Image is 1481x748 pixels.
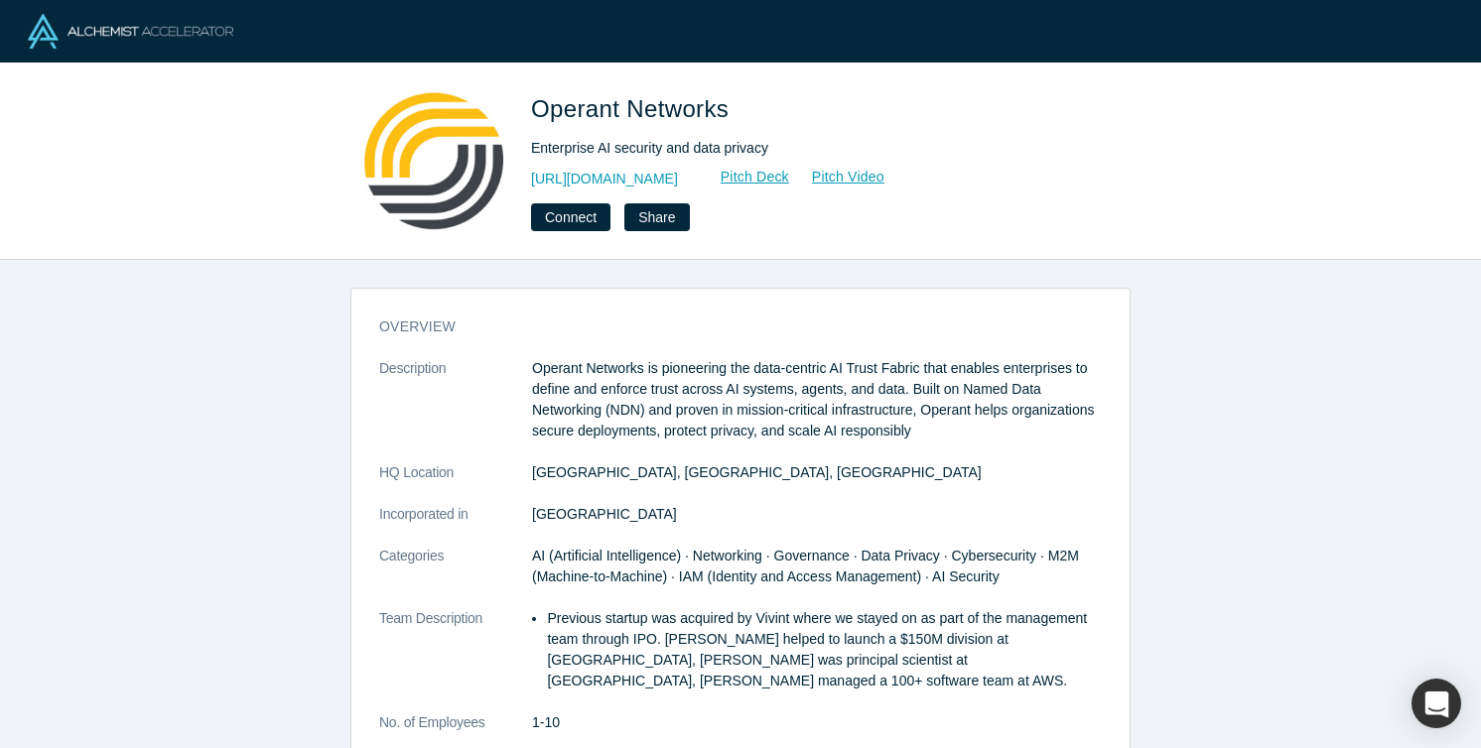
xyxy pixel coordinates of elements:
span: Operant Networks [531,95,736,122]
dd: [GEOGRAPHIC_DATA] [532,504,1102,525]
a: [URL][DOMAIN_NAME] [531,169,678,189]
dd: [GEOGRAPHIC_DATA], [GEOGRAPHIC_DATA], [GEOGRAPHIC_DATA] [532,462,1102,483]
dt: Description [379,358,532,462]
a: Pitch Deck [699,166,790,188]
dt: HQ Location [379,462,532,504]
li: Previous startup was acquired by Vivint where we stayed on as part of the management team through... [547,608,1102,691]
img: Operant Networks's Logo [364,91,503,230]
div: Enterprise AI security and data privacy [531,138,1087,159]
button: Connect [531,203,610,231]
dt: Categories [379,546,532,608]
a: Pitch Video [790,166,885,188]
dd: 1-10 [532,712,1102,733]
button: Share [624,203,689,231]
h3: overview [379,316,1074,337]
img: Alchemist Logo [28,14,233,49]
dt: Incorporated in [379,504,532,546]
p: Operant Networks is pioneering the data-centric AI Trust Fabric that enables enterprises to defin... [532,358,1102,441]
dt: Team Description [379,608,532,712]
span: AI (Artificial Intelligence) · Networking · Governance · Data Privacy · Cybersecurity · M2M (Mach... [532,548,1079,584]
